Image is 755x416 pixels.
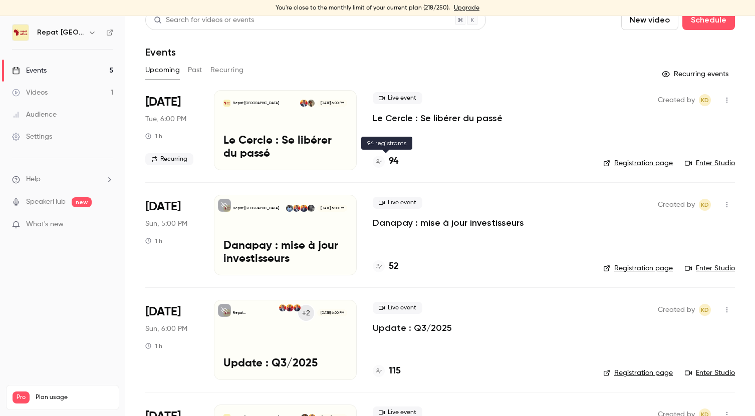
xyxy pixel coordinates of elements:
[603,158,673,168] a: Registration page
[300,205,307,212] img: Mounir Telkass
[317,100,347,107] span: [DATE] 6:00 PM
[12,132,52,142] div: Settings
[701,304,709,316] span: KD
[223,357,347,370] p: Update : Q3/2025
[317,309,347,316] span: [DATE] 6:00 PM
[317,205,347,212] span: [DATE] 5:00 PM
[685,263,735,273] a: Enter Studio
[373,112,502,124] a: Le Cercle : Se libérer du passé
[233,206,279,211] p: Repat [GEOGRAPHIC_DATA]
[685,158,735,168] a: Enter Studio
[145,90,198,170] div: Sep 23 Tue, 8:00 PM (Europe/Paris)
[389,260,399,273] h4: 52
[233,101,279,106] p: Repat [GEOGRAPHIC_DATA]
[373,260,399,273] a: 52
[657,66,735,82] button: Recurring events
[214,195,357,275] a: Danapay : mise à jour investisseursRepat [GEOGRAPHIC_DATA]Moussa DembeleMounir TelkassKara DiabyD...
[389,364,401,378] h4: 115
[26,174,41,185] span: Help
[297,304,315,322] div: +2
[233,310,279,315] p: Repat [GEOGRAPHIC_DATA]
[454,4,479,12] a: Upgrade
[373,197,422,209] span: Live event
[37,28,84,38] h6: Repat [GEOGRAPHIC_DATA]
[389,155,398,168] h4: 94
[294,304,301,311] img: Mounir Telkass
[12,66,47,76] div: Events
[188,62,202,78] button: Past
[145,114,186,124] span: Tue, 6:00 PM
[621,10,678,30] button: New video
[214,90,357,170] a: Le Cercle : Se libérer du passéRepat [GEOGRAPHIC_DATA]Oumou DiarissoKara Diaby[DATE] 6:00 PMLe Ce...
[300,100,307,107] img: Kara Diaby
[603,263,673,273] a: Registration page
[308,205,315,212] img: Moussa Dembele
[26,197,66,207] a: SpeakerHub
[223,240,347,266] p: Danapay : mise à jour investisseurs
[12,88,48,98] div: Videos
[286,205,293,212] img: Demba Dembele
[145,62,180,78] button: Upcoming
[373,155,398,168] a: 94
[223,135,347,161] p: Le Cercle : Se libérer du passé
[145,219,187,229] span: Sun, 5:00 PM
[373,302,422,314] span: Live event
[26,219,64,230] span: What's new
[13,391,30,403] span: Pro
[145,304,181,320] span: [DATE]
[373,92,422,104] span: Live event
[373,217,524,229] a: Danapay : mise à jour investisseurs
[603,368,673,378] a: Registration page
[373,364,401,378] a: 115
[210,62,244,78] button: Recurring
[154,15,254,26] div: Search for videos or events
[36,393,113,401] span: Plan usage
[145,324,187,334] span: Sun, 6:00 PM
[12,110,57,120] div: Audience
[145,300,198,380] div: Sep 28 Sun, 8:00 PM (Europe/Brussels)
[145,132,162,140] div: 1 h
[373,322,452,334] a: Update : Q3/2025
[214,300,357,380] a: Update : Q3/2025Repat [GEOGRAPHIC_DATA]+2Mounir TelkassFatoumata DiaKara Diaby[DATE] 6:00 PMUpdat...
[699,199,711,211] span: Kara Diaby
[12,174,113,185] li: help-dropdown-opener
[145,195,198,275] div: Sep 28 Sun, 7:00 PM (Europe/Paris)
[699,94,711,106] span: Kara Diaby
[701,94,709,106] span: KD
[286,304,293,311] img: Fatoumata Dia
[145,237,162,245] div: 1 h
[682,10,735,30] button: Schedule
[13,25,29,41] img: Repat Africa
[658,94,695,106] span: Created by
[145,199,181,215] span: [DATE]
[685,368,735,378] a: Enter Studio
[699,304,711,316] span: Kara Diaby
[701,199,709,211] span: KD
[145,342,162,350] div: 1 h
[145,46,176,58] h1: Events
[308,100,315,107] img: Oumou Diarisso
[658,199,695,211] span: Created by
[72,197,92,207] span: new
[279,304,286,311] img: Kara Diaby
[145,153,193,165] span: Recurring
[658,304,695,316] span: Created by
[223,100,230,107] img: Le Cercle : Se libérer du passé
[145,94,181,110] span: [DATE]
[293,205,300,212] img: Kara Diaby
